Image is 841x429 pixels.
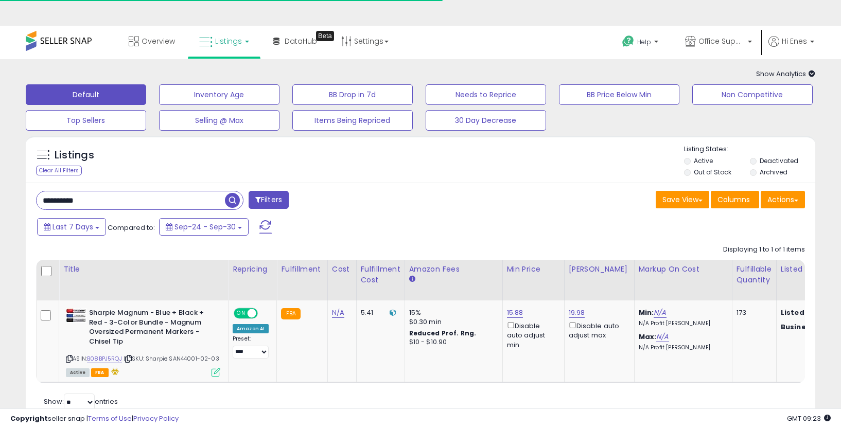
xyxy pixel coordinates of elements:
div: Amazon AI [233,324,269,333]
a: N/A [654,308,666,318]
label: Out of Stock [694,168,731,176]
div: $0.30 min [409,317,495,327]
th: The percentage added to the cost of goods (COGS) that forms the calculator for Min & Max prices. [634,260,732,300]
button: 30 Day Decrease [426,110,546,131]
span: Office Suppliers [698,36,745,46]
div: seller snap | | [10,414,179,424]
a: N/A [656,332,669,342]
label: Archived [760,168,787,176]
b: Sharpie Magnum - Blue + Black + Red - 3-Color Bundle - Magnum Oversized Permanent Markers - Chise... [89,308,214,349]
a: Overview [121,26,183,57]
div: Fulfillment [281,264,323,275]
b: Min: [639,308,654,317]
small: FBA [281,308,300,319]
label: Active [694,156,713,165]
span: Sep-24 - Sep-30 [174,222,236,232]
small: Amazon Fees. [409,275,415,284]
div: ASIN: [66,308,220,376]
span: Show Analytics [756,69,815,79]
div: Cost [332,264,352,275]
div: 5.41 [361,308,397,317]
button: Top Sellers [26,110,146,131]
span: All listings currently available for purchase on Amazon [66,368,90,377]
p: N/A Profit [PERSON_NAME] [639,320,724,327]
span: | SKU: Sharpie SAN44001-02-03 [124,354,219,363]
div: Title [63,264,224,275]
i: Get Help [622,35,635,48]
a: Settings [334,26,396,57]
span: 2025-10-9 09:23 GMT [787,414,831,423]
span: Show: entries [44,397,118,406]
b: Reduced Prof. Rng. [409,329,477,337]
span: Hi Enes [782,36,807,46]
b: Business Price: [781,322,837,332]
a: Privacy Policy [133,414,179,423]
div: 15% [409,308,495,317]
div: Fulfillable Quantity [737,264,772,285]
b: Max: [639,332,657,342]
a: B08BPJ5RQJ [87,354,122,363]
a: Listings [191,26,257,57]
span: Help [637,38,651,46]
div: Min Price [507,264,560,275]
button: Filters [249,191,289,209]
p: Listing States: [684,145,815,154]
span: FBA [91,368,109,377]
img: 417-HG9h21L._SL40_.jpg [66,308,86,323]
h5: Listings [55,148,94,163]
a: Office Suppliers [677,26,760,59]
button: Save View [656,191,709,208]
div: $10 - $10.90 [409,338,495,347]
button: BB Price Below Min [559,84,679,105]
span: Listings [215,36,242,46]
button: Non Competitive [692,84,813,105]
div: Preset: [233,335,269,359]
button: Sep-24 - Sep-30 [159,218,249,236]
div: Displaying 1 to 1 of 1 items [723,245,805,255]
a: N/A [332,308,344,318]
div: Markup on Cost [639,264,728,275]
button: Last 7 Days [37,218,106,236]
i: hazardous material [109,368,119,375]
a: Terms of Use [88,414,132,423]
span: Compared to: [108,223,155,233]
div: Amazon Fees [409,264,498,275]
span: ON [235,309,248,318]
a: Hi Enes [768,36,814,59]
div: [PERSON_NAME] [569,264,630,275]
div: Disable auto adjust min [507,320,556,350]
button: Actions [761,191,805,208]
span: Last 7 Days [52,222,93,232]
button: Items Being Repriced [292,110,413,131]
div: Disable auto adjust max [569,320,626,340]
button: Default [26,84,146,105]
a: Help [614,27,669,59]
span: DataHub [285,36,317,46]
button: Selling @ Max [159,110,279,131]
a: DataHub [266,26,325,57]
button: Columns [711,191,759,208]
div: Repricing [233,264,272,275]
button: Inventory Age [159,84,279,105]
span: Columns [717,194,750,205]
p: N/A Profit [PERSON_NAME] [639,344,724,351]
b: Listed Price: [781,308,828,317]
a: 15.88 [507,308,523,318]
a: 19.98 [569,308,585,318]
span: OFF [256,309,273,318]
div: 173 [737,308,768,317]
strong: Copyright [10,414,48,423]
span: Overview [142,36,175,46]
div: Clear All Filters [36,166,82,175]
div: Tooltip anchor [316,31,334,41]
label: Deactivated [760,156,798,165]
button: BB Drop in 7d [292,84,413,105]
button: Needs to Reprice [426,84,546,105]
div: Fulfillment Cost [361,264,400,285]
